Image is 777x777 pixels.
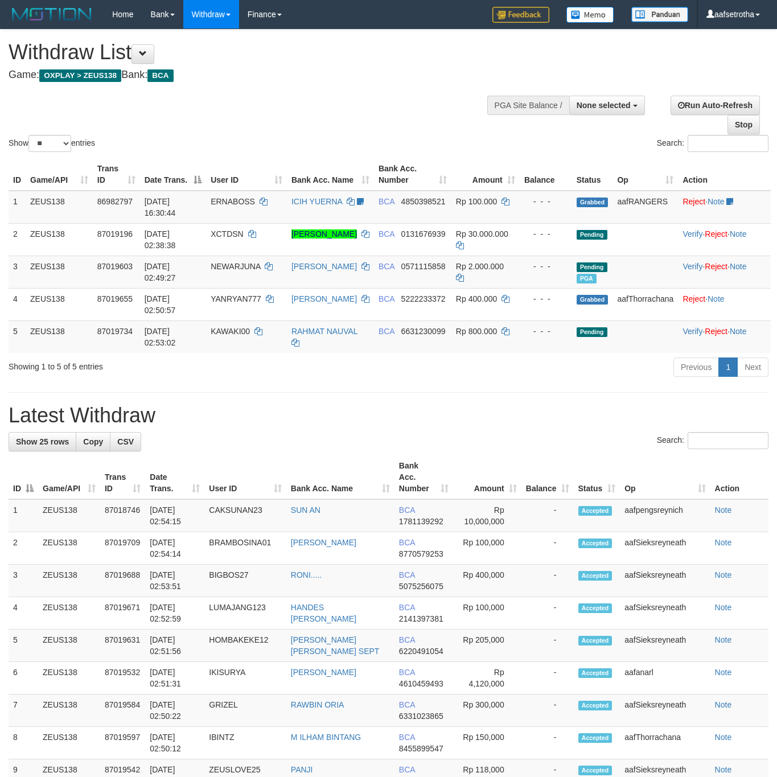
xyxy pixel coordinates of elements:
td: 7 [9,694,38,727]
span: BCA [379,262,394,271]
td: BIGBOS27 [204,565,286,597]
td: Rp 205,000 [453,630,521,662]
td: - [521,694,574,727]
img: Feedback.jpg [492,7,549,23]
a: Note [730,229,747,239]
span: Rp 100.000 [456,197,497,206]
span: BCA [379,294,394,303]
span: 86982797 [97,197,133,206]
td: GRIZEL [204,694,286,727]
td: IKISURYA [204,662,286,694]
a: RONI..... [291,570,322,579]
span: BCA [399,570,415,579]
td: 5 [9,630,38,662]
span: BCA [399,700,415,709]
a: Show 25 rows [9,432,76,451]
td: [DATE] 02:50:22 [145,694,204,727]
td: ZEUS138 [26,223,93,256]
a: CSV [110,432,141,451]
span: Rp 400.000 [456,294,497,303]
span: Copy 6220491054 to clipboard [399,647,443,656]
td: ZEUS138 [38,565,100,597]
a: Note [715,505,732,515]
a: Reject [683,197,705,206]
a: Note [715,603,732,612]
a: Note [715,538,732,547]
th: ID: activate to sort column descending [9,455,38,499]
td: ZEUS138 [38,694,100,727]
div: Showing 1 to 5 of 5 entries [9,356,315,372]
td: aafanarl [620,662,710,694]
span: Accepted [578,636,612,646]
a: Note [715,668,732,677]
span: Copy 0131676939 to clipboard [401,229,446,239]
td: [DATE] 02:54:14 [145,532,204,565]
th: Action [678,158,771,191]
span: XCTDSN [211,229,244,239]
a: [PERSON_NAME] [291,668,356,677]
a: Reject [705,327,727,336]
select: Showentries [28,135,71,152]
td: LUMAJANG123 [204,597,286,630]
span: NEWARJUNA [211,262,260,271]
td: [DATE] 02:50:12 [145,727,204,759]
a: Reject [705,229,727,239]
span: Rp 800.000 [456,327,497,336]
span: Copy 5222233372 to clipboard [401,294,446,303]
td: [DATE] 02:51:31 [145,662,204,694]
a: M ILHAM BINTANG [291,733,361,742]
td: BRAMBOSINA01 [204,532,286,565]
span: Copy 2141397381 to clipboard [399,614,443,623]
span: Grabbed [577,295,609,305]
td: ZEUS138 [38,597,100,630]
td: Rp 100,000 [453,532,521,565]
th: Action [710,455,768,499]
div: - - - [524,228,568,240]
td: ZEUS138 [26,191,93,224]
span: CSV [117,437,134,446]
a: SUN AN [291,505,320,515]
a: RAWBIN ORIA [291,700,344,709]
span: BCA [399,538,415,547]
td: - [521,597,574,630]
th: Bank Acc. Number: activate to sort column ascending [374,158,451,191]
span: YANRYAN777 [211,294,261,303]
td: CAKSUNAN23 [204,499,286,532]
td: - [521,499,574,532]
td: 87019688 [100,565,145,597]
a: Reject [683,294,705,303]
td: · · [678,320,771,353]
span: Copy 4610459493 to clipboard [399,679,443,688]
span: BCA [147,69,173,82]
span: [DATE] 02:53:02 [145,327,176,347]
td: · · [678,256,771,288]
th: Bank Acc. Name: activate to sort column ascending [287,158,374,191]
td: 1 [9,191,26,224]
td: 87019597 [100,727,145,759]
td: 8 [9,727,38,759]
td: 2 [9,532,38,565]
td: - [521,662,574,694]
td: aafThorrachana [612,288,678,320]
th: Game/API: activate to sort column ascending [38,455,100,499]
span: [DATE] 02:49:27 [145,262,176,282]
h1: Latest Withdraw [9,404,768,427]
span: Accepted [578,766,612,775]
th: Trans ID: activate to sort column ascending [93,158,140,191]
td: aafSieksreyneath [620,597,710,630]
td: - [521,565,574,597]
th: Bank Acc. Name: activate to sort column ascending [286,455,394,499]
span: BCA [399,603,415,612]
th: Status [572,158,613,191]
a: [PERSON_NAME] [291,538,356,547]
th: Game/API: activate to sort column ascending [26,158,93,191]
label: Search: [657,135,768,152]
span: 87019196 [97,229,133,239]
th: Bank Acc. Number: activate to sort column ascending [394,455,453,499]
td: ZEUS138 [26,256,93,288]
span: Accepted [578,603,612,613]
td: - [521,727,574,759]
th: Date Trans.: activate to sort column descending [140,158,206,191]
a: RAHMAT NAUVAL [291,327,357,336]
a: Note [715,700,732,709]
